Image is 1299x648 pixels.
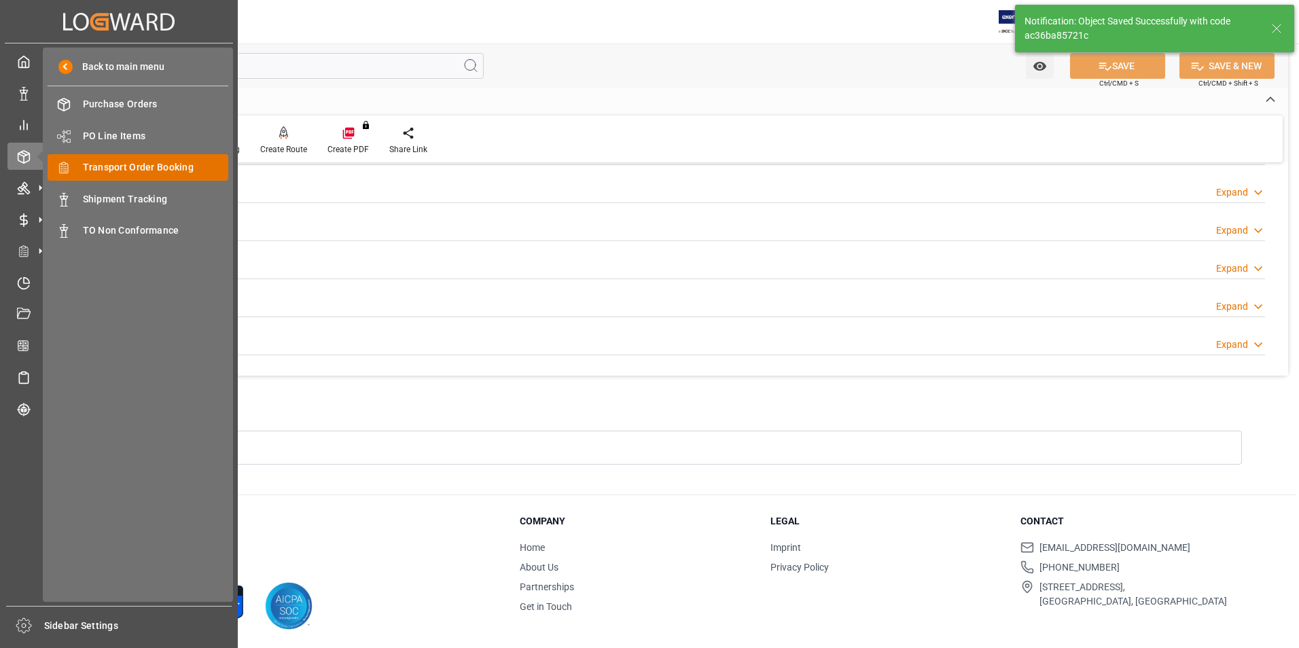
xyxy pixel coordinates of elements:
[7,395,230,422] a: Tracking Shipment
[1039,560,1120,575] span: [PHONE_NUMBER]
[7,48,230,75] a: My Cockpit
[770,542,801,553] a: Imprint
[520,562,558,573] a: About Us
[999,10,1046,34] img: Exertis%20JAM%20-%20Email%20Logo.jpg_1722504956.jpg
[1039,580,1227,609] span: [STREET_ADDRESS], [GEOGRAPHIC_DATA], [GEOGRAPHIC_DATA]
[770,562,829,573] a: Privacy Policy
[1179,53,1275,79] button: SAVE & NEW
[7,269,230,295] a: Timeslot Management V2
[7,79,230,106] a: Data Management
[63,53,484,79] input: Search Fields
[1198,78,1258,88] span: Ctrl/CMD + Shift + S
[48,217,228,244] a: TO Non Conformance
[83,129,229,143] span: PO Line Items
[1216,338,1248,352] div: Expand
[1020,514,1254,528] h3: Contact
[260,143,307,156] div: Create Route
[7,111,230,138] a: My Reports
[83,97,229,111] span: Purchase Orders
[48,154,228,181] a: Transport Order Booking
[83,192,229,206] span: Shipment Tracking
[520,542,545,553] a: Home
[520,601,572,612] a: Get in Touch
[1070,53,1165,79] button: SAVE
[265,582,313,630] img: AICPA SOC
[520,581,574,592] a: Partnerships
[1039,541,1190,555] span: [EMAIL_ADDRESS][DOMAIN_NAME]
[7,301,230,327] a: Document Management
[1216,223,1248,238] div: Expand
[83,160,229,175] span: Transport Order Booking
[7,332,230,359] a: CO2 Calculator
[1216,300,1248,314] div: Expand
[520,514,753,528] h3: Company
[1216,185,1248,200] div: Expand
[73,60,164,74] span: Back to main menu
[48,185,228,212] a: Shipment Tracking
[1025,14,1258,43] div: Notification: Object Saved Successfully with code ac36ba85721c
[48,122,228,149] a: PO Line Items
[1026,53,1054,79] button: open menu
[1099,78,1139,88] span: Ctrl/CMD + S
[1216,262,1248,276] div: Expand
[48,91,228,118] a: Purchase Orders
[83,223,229,238] span: TO Non Conformance
[44,619,232,633] span: Sidebar Settings
[90,558,486,570] p: Version [DATE]
[90,545,486,558] p: © 2025 Logward. All rights reserved.
[389,143,427,156] div: Share Link
[770,514,1004,528] h3: Legal
[7,364,230,391] a: Sailing Schedules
